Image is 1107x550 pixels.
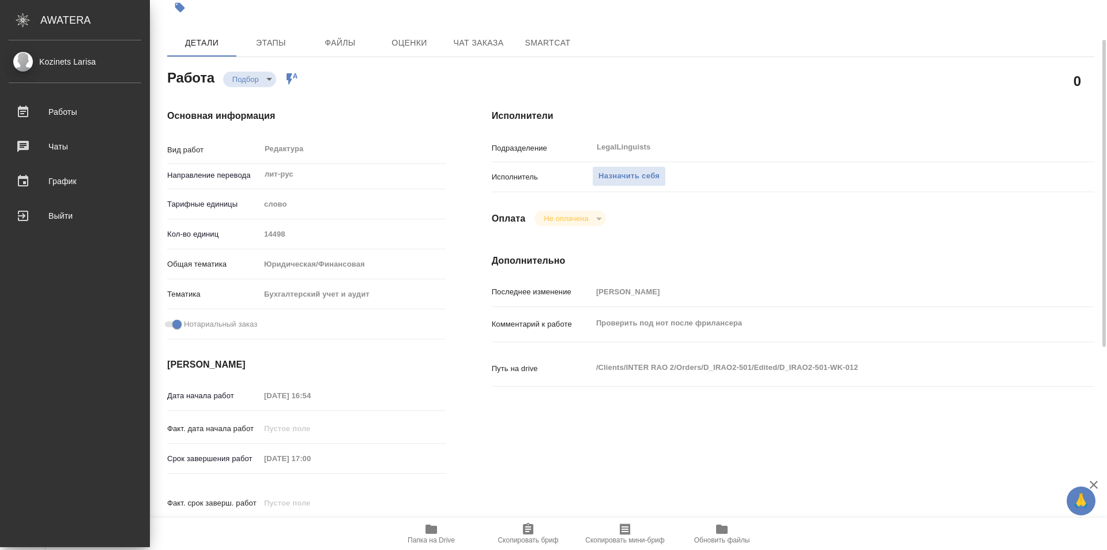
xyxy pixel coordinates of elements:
p: Срок завершения работ [167,453,260,465]
p: Вид работ [167,144,260,156]
span: Файлы [312,36,368,50]
p: Факт. дата начала работ [167,423,260,435]
h4: Исполнители [492,109,1094,123]
textarea: /Clients/INTER RAO 2/Orders/D_IRAO2-501/Edited/D_IRAO2-501-WK-012 [592,358,1044,377]
button: 🙏 [1067,487,1095,515]
p: Тематика [167,289,260,300]
h2: Работа [167,66,214,87]
span: Папка на Drive [408,536,455,544]
input: Пустое поле [260,450,361,467]
div: Работы [9,103,141,121]
p: Общая тематика [167,259,260,270]
a: Выйти [3,201,147,230]
button: Подбор [229,74,262,84]
button: Скопировать бриф [480,518,577,550]
h4: Оплата [492,212,526,226]
span: SmartCat [520,36,575,50]
span: Этапы [243,36,299,50]
div: Юридическая/Финансовая [260,255,446,274]
span: Чат заказа [451,36,506,50]
button: Не оплачена [540,214,592,223]
div: График [9,173,141,190]
p: Подразделение [492,143,592,154]
textarea: Проверить под нот после фрилансера [592,313,1044,333]
p: Направление перевода [167,170,260,181]
p: Дата начала работ [167,390,260,402]
input: Пустое поле [260,420,361,437]
a: Чаты [3,132,147,161]
p: Тарифные единицы [167,199,260,210]
h2: 0 [1074,71,1081,91]
p: Путь на drive [492,363,592,375]
div: слово [260,194,446,214]
span: Скопировать бриф [498,536,558,544]
div: Бухгалтерский учет и аудит [260,285,446,304]
span: Назначить себя [598,170,660,183]
button: Обновить файлы [673,518,770,550]
span: Детали [174,36,229,50]
span: Обновить файлы [694,536,750,544]
p: Исполнитель [492,171,592,183]
span: Нотариальный заказ [184,319,257,330]
a: График [3,167,147,196]
div: Выйти [9,207,141,225]
div: Подбор [534,211,605,226]
p: Кол-во единиц [167,229,260,240]
span: Оценки [382,36,437,50]
button: Папка на Drive [383,518,480,550]
h4: Основная информация [167,109,446,123]
span: Скопировать мини-бриф [585,536,664,544]
input: Пустое поле [260,495,361,511]
div: Kozinets Larisa [9,55,141,68]
p: Комментарий к работе [492,319,592,330]
div: Подбор [223,72,276,87]
input: Пустое поле [592,283,1044,300]
a: Работы [3,98,147,126]
input: Пустое поле [260,387,361,404]
div: Чаты [9,138,141,155]
p: Последнее изменение [492,286,592,298]
button: Скопировать мини-бриф [577,518,673,550]
p: Факт. срок заверш. работ [167,497,260,509]
input: Пустое поле [260,226,446,242]
span: 🙏 [1071,489,1091,513]
button: Назначить себя [592,166,666,186]
h4: Дополнительно [492,254,1094,268]
div: AWATERA [40,9,150,32]
h4: [PERSON_NAME] [167,358,446,372]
